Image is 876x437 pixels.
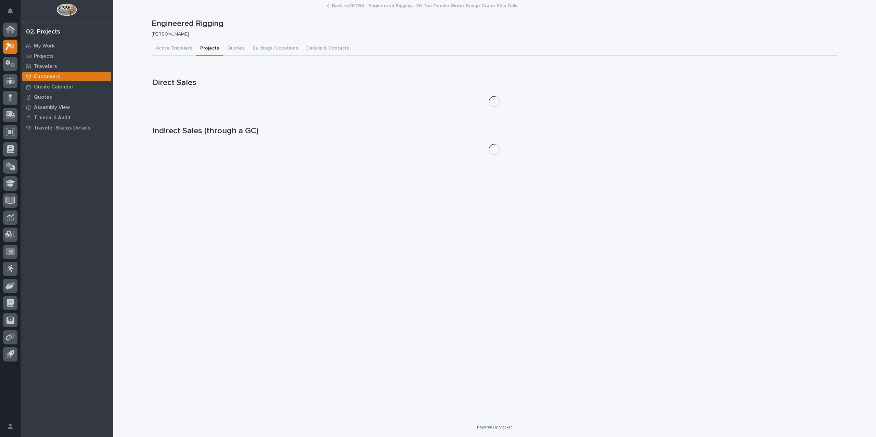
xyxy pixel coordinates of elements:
[196,42,223,56] button: Projects
[34,94,52,100] p: Quotes
[21,71,113,82] a: Customers
[21,112,113,123] a: Timecard Audit
[152,42,196,56] button: Active Travelers
[34,105,70,111] p: Assembly View
[152,78,837,88] h1: Direct Sales
[21,123,113,133] a: Traveler Status Details
[34,84,74,90] p: Onsite Calendar
[56,3,77,16] img: Workspace Logo
[332,1,517,9] a: Back to26780 - Engineered Rigging - 20 Ton Double Girder Bridge Crane Ship Only
[21,41,113,51] a: My Work
[477,425,512,429] a: Powered By Stacker
[248,42,302,56] button: Buildings / Locations
[26,28,60,36] div: 02. Projects
[34,74,60,80] p: Customers
[9,8,17,19] div: Notifications
[34,115,70,121] p: Timecard Audit
[21,51,113,61] a: Projects
[34,43,55,49] p: My Work
[34,53,54,59] p: Projects
[21,92,113,102] a: Quotes
[34,64,57,70] p: Travelers
[152,31,832,37] p: [PERSON_NAME]
[152,19,835,29] p: Engineered Rigging
[223,42,248,56] button: Quotes
[302,42,353,56] button: Details & Contacts
[34,125,90,131] p: Traveler Status Details
[3,4,17,18] button: Notifications
[21,82,113,92] a: Onsite Calendar
[21,61,113,71] a: Travelers
[21,102,113,112] a: Assembly View
[152,126,837,136] h1: Indirect Sales (through a GC)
